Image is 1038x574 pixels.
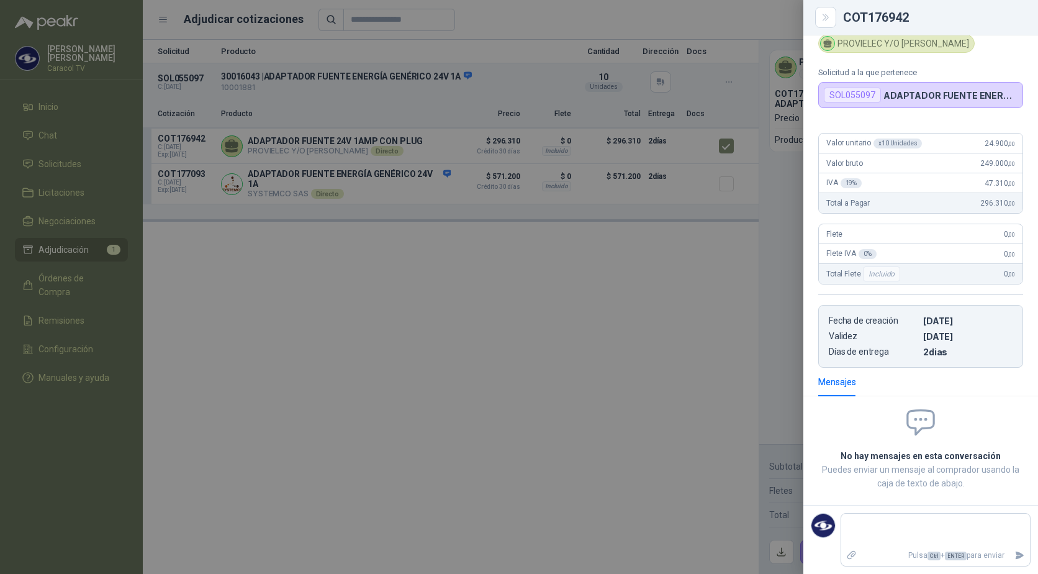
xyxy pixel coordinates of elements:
[1004,250,1015,258] span: 0
[1009,545,1030,567] button: Enviar
[873,139,922,148] div: x 10 Unidades
[818,10,833,25] button: Close
[829,331,918,342] p: Validez
[980,159,1015,168] span: 249.000
[841,178,862,188] div: 19 %
[945,552,967,560] span: ENTER
[883,90,1018,101] p: ADAPTADOR FUENTE ENERGÍA GENÉRICO 24V 1A
[985,139,1015,148] span: 24.900
[1008,160,1015,167] span: ,00
[1008,231,1015,238] span: ,00
[923,316,1013,326] p: [DATE]
[863,266,900,281] div: Incluido
[1008,251,1015,258] span: ,00
[818,34,975,53] div: PROVIELEC Y/O [PERSON_NAME]
[1008,200,1015,207] span: ,00
[843,11,1023,24] div: COT176942
[1004,270,1015,278] span: 0
[1008,140,1015,147] span: ,00
[826,159,862,168] span: Valor bruto
[1008,180,1015,187] span: ,00
[818,463,1023,490] p: Puedes enviar un mensaje al comprador usando la caja de texto de abajo.
[826,266,903,281] span: Total Flete
[862,545,1010,567] p: Pulsa + para enviar
[826,249,877,259] span: Flete IVA
[927,552,941,560] span: Ctrl
[826,199,870,207] span: Total a Pagar
[818,68,1023,77] p: Solicitud a la que pertenece
[985,179,1015,188] span: 47.310
[826,139,922,148] span: Valor unitario
[818,449,1023,463] h2: No hay mensajes en esta conversación
[826,178,862,188] span: IVA
[829,347,918,357] p: Días de entrega
[829,316,918,326] p: Fecha de creación
[1008,271,1015,278] span: ,00
[811,514,835,537] img: Company Logo
[818,375,856,389] div: Mensajes
[826,230,842,239] span: Flete
[923,347,1013,357] p: 2 dias
[824,88,881,102] div: SOL055097
[980,199,1015,207] span: 296.310
[923,331,1013,342] p: [DATE]
[859,249,877,259] div: 0 %
[1004,230,1015,239] span: 0
[841,545,862,567] label: Adjuntar archivos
